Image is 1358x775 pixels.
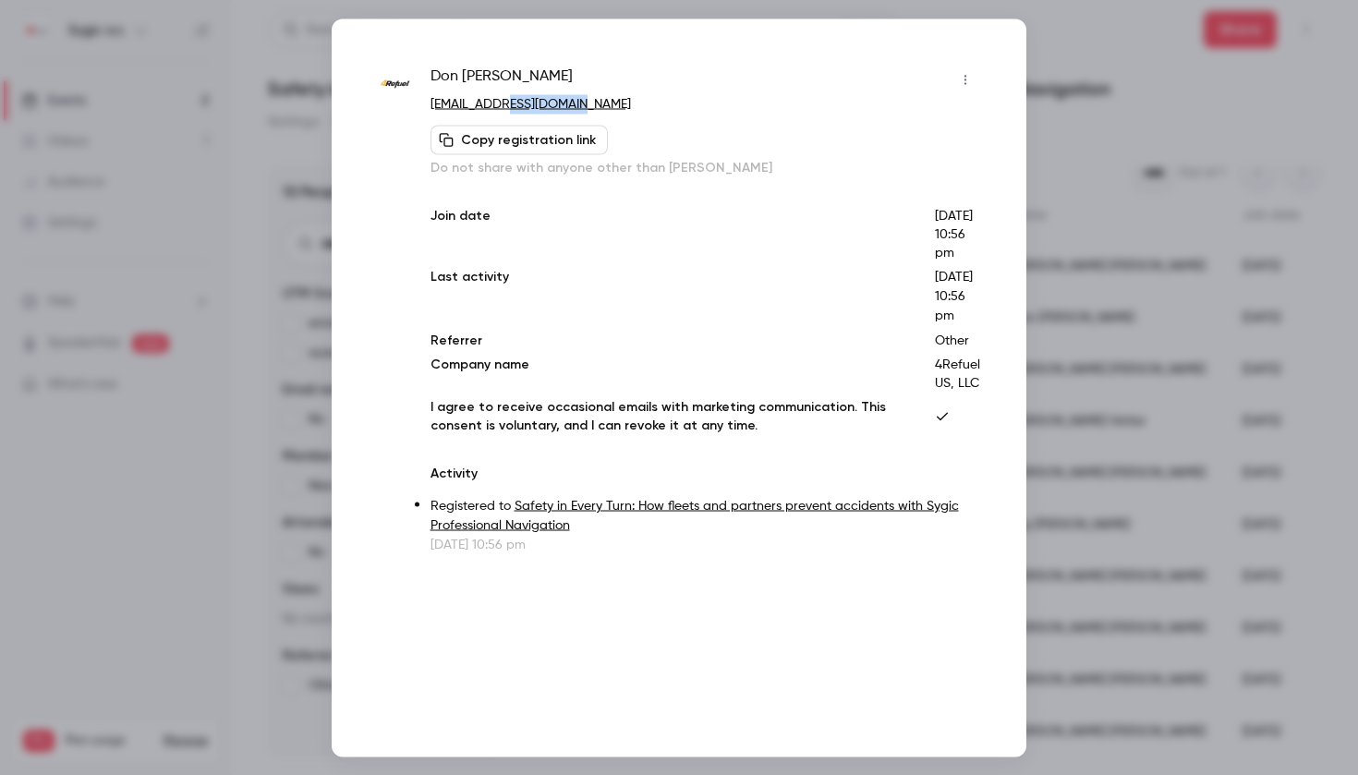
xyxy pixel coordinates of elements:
p: Referrer [430,331,905,349]
button: Copy registration link [430,125,608,154]
a: Safety in Every Turn: How fleets and partners prevent accidents with Sygic Professional Navigation [430,499,959,531]
span: Don [PERSON_NAME] [430,65,573,94]
p: Join date [430,206,905,261]
p: Other [935,331,980,349]
img: 4refuel.com [378,67,412,101]
p: [DATE] 10:56 pm [430,535,980,553]
p: 4Refuel US, LLC [935,355,980,392]
p: Last activity [430,267,905,325]
p: [DATE] 10:56 pm [935,206,980,261]
p: Registered to [430,496,980,535]
p: Do not share with anyone other than [PERSON_NAME] [430,158,980,176]
span: [DATE] 10:56 pm [935,270,973,321]
p: Company name [430,355,905,392]
p: Activity [430,464,980,482]
a: [EMAIL_ADDRESS][DOMAIN_NAME] [430,97,631,110]
p: I agree to receive occasional emails with marketing communication. This consent is voluntary, and... [430,397,905,434]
